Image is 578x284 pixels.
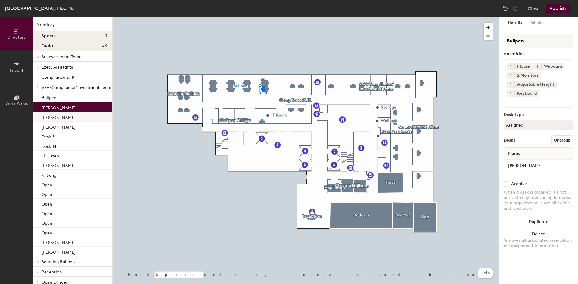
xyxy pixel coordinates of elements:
[499,228,578,255] button: DeleteRemoves all associated reservation and assignment information
[533,63,541,70] button: 1
[42,95,56,100] span: Bullpen
[42,219,52,226] p: Open
[551,135,573,145] button: Ungroup
[42,133,55,139] p: Desk 3
[7,35,26,40] span: Directory
[514,72,541,79] div: 2 Monitors
[510,90,511,97] span: 1
[528,4,540,13] button: Close
[504,52,573,56] div: Amenities
[42,113,76,120] p: [PERSON_NAME]
[33,22,112,31] h1: Directory
[42,238,76,245] p: [PERSON_NAME]
[42,200,52,207] p: Open
[514,90,539,97] div: Keyboard
[5,5,74,12] div: [GEOGRAPHIC_DATA], Floor 18
[42,270,62,275] span: Reception
[507,81,514,88] button: 1
[42,75,74,80] span: Compliance & IR
[526,17,548,29] button: Policies
[541,63,564,70] div: Webcam
[510,81,511,88] span: 1
[42,65,73,70] span: Exec. Assistants
[42,44,53,49] span: Desks
[504,112,573,117] div: Desk Type
[42,161,76,168] p: [PERSON_NAME]
[42,181,52,188] p: Open
[512,5,518,11] img: Redo
[514,63,532,70] div: Mouse
[42,248,76,255] p: [PERSON_NAME]
[502,5,508,11] img: Undo
[507,63,514,70] button: 1
[507,90,514,97] button: 1
[505,148,524,159] span: Name
[102,44,107,49] span: 49
[42,190,52,197] p: Open
[510,72,511,79] span: 1
[504,190,573,211] div: When a desk is archived it's not active in any user-facing features. Your organization is not bil...
[510,63,511,70] span: 1
[42,259,75,264] span: Sourcing Bullpen
[5,101,28,106] span: Work Areas
[507,72,514,79] button: 1
[546,4,570,13] button: Publish
[42,123,76,130] p: [PERSON_NAME]
[42,85,111,90] span: VSA/Compliance/Investment Team
[478,268,493,278] button: Help
[42,104,76,111] p: [PERSON_NAME]
[42,142,56,149] p: Desk 14
[511,182,527,186] div: Archive
[42,209,52,216] p: Open
[504,120,573,130] button: Assigned
[499,216,578,228] button: Duplicate
[42,34,57,38] span: Spaces
[504,17,526,29] button: Details
[514,81,557,88] div: Adjustable Height
[42,229,52,236] p: Open
[504,138,515,143] div: Desks
[505,161,572,170] input: Unnamed desk
[42,152,59,159] p: H. Listen
[502,238,574,249] div: Removes all associated reservation and assignment information
[42,171,56,178] p: K. Song
[105,34,107,38] span: 7
[537,63,538,70] span: 1
[10,68,23,73] span: Layout
[42,54,82,60] span: Sr. Investment Team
